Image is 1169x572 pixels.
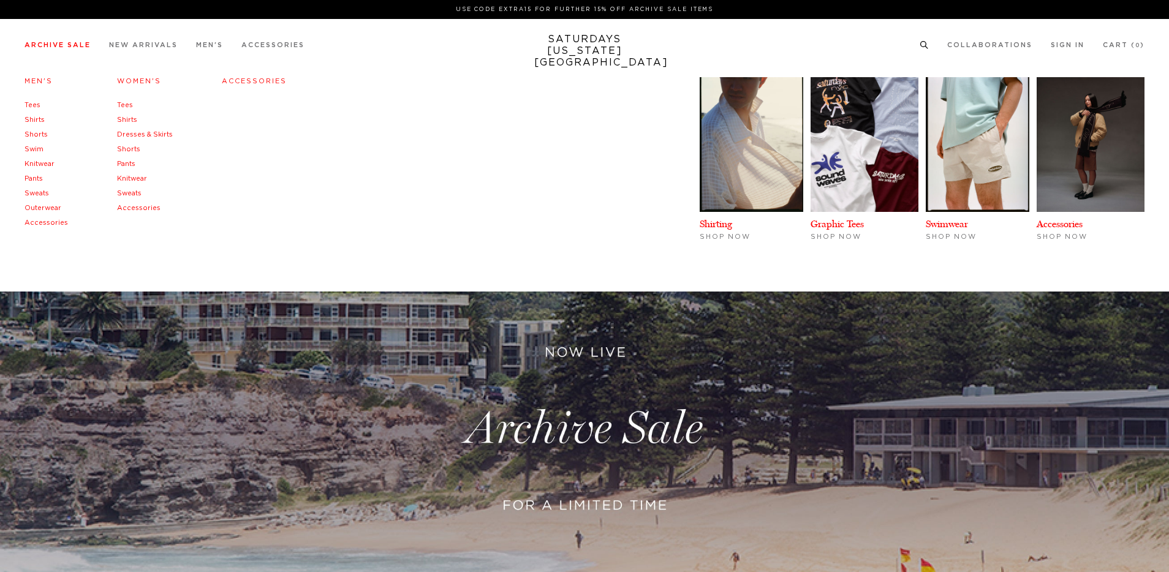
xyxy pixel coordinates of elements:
[117,205,161,211] a: Accessories
[241,42,305,48] a: Accessories
[117,131,173,138] a: Dresses & Skirts
[196,42,223,48] a: Men's
[947,42,1032,48] a: Collaborations
[117,160,135,167] a: Pants
[117,78,161,85] a: Women's
[1051,42,1084,48] a: Sign In
[534,34,635,69] a: SATURDAYS[US_STATE][GEOGRAPHIC_DATA]
[117,190,142,197] a: Sweats
[117,116,137,123] a: Shirts
[926,218,968,230] a: Swimwear
[25,205,61,211] a: Outerwear
[1135,43,1140,48] small: 0
[109,42,178,48] a: New Arrivals
[117,102,133,108] a: Tees
[25,175,43,182] a: Pants
[25,160,55,167] a: Knitwear
[25,102,40,108] a: Tees
[117,175,147,182] a: Knitwear
[25,219,68,226] a: Accessories
[700,218,732,230] a: Shirting
[25,190,49,197] a: Sweats
[25,146,44,152] a: Swim
[1037,218,1083,230] a: Accessories
[117,146,140,152] a: Shorts
[222,78,287,85] a: Accessories
[25,42,91,48] a: Archive Sale
[25,131,48,138] a: Shorts
[25,116,45,123] a: Shirts
[1103,42,1144,48] a: Cart (0)
[811,218,864,230] a: Graphic Tees
[25,78,53,85] a: Men's
[29,5,1140,14] p: Use Code EXTRA15 for Further 15% Off Archive Sale Items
